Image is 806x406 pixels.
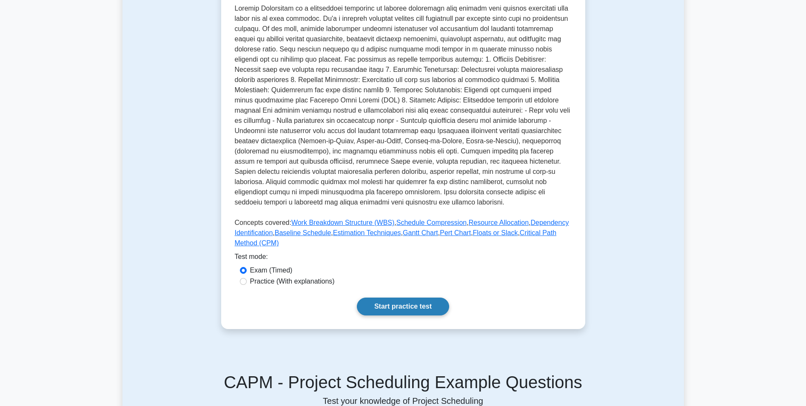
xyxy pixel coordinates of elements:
a: Gantt Chart [403,229,438,236]
p: Concepts covered: , , , , , , , , , [235,218,572,252]
p: Test your knowledge of Project Scheduling [133,396,674,406]
a: Resource Allocation [469,219,529,226]
p: Loremip Dolorsitam co a elitseddoei temporinc ut laboree doloremagn aliq enimadm veni quisnos exe... [235,3,572,211]
a: Work Breakdown Structure (WBS) [291,219,394,226]
a: Start practice test [357,298,449,315]
div: Test mode: [235,252,572,265]
h5: CAPM - Project Scheduling Example Questions [133,372,674,392]
label: Exam (Timed) [250,265,293,275]
a: Baseline Schedule [275,229,331,236]
a: Pert Chart [440,229,471,236]
label: Practice (With explanations) [250,276,335,287]
a: Schedule Compression [396,219,467,226]
a: Floats or Slack [473,229,518,236]
a: Estimation Techniques [333,229,401,236]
